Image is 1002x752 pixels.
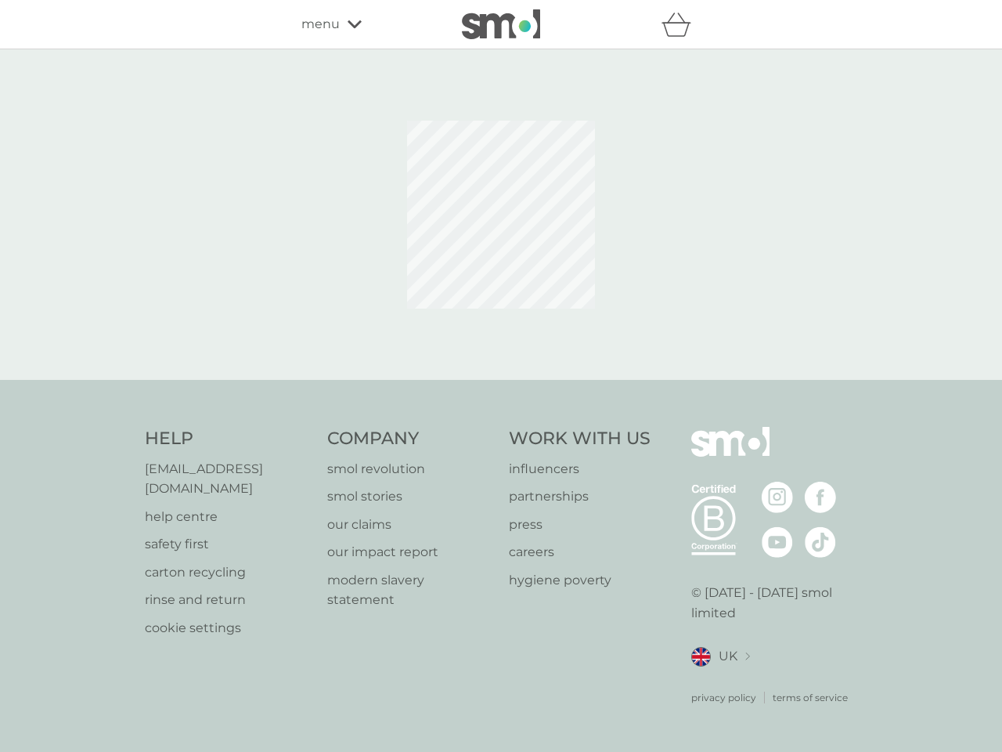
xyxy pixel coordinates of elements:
img: visit the smol Youtube page [762,526,793,558]
a: smol stories [327,486,494,507]
img: smol [462,9,540,39]
div: basket [661,9,701,40]
a: press [509,515,651,535]
a: cookie settings [145,618,312,638]
a: influencers [509,459,651,479]
a: our claims [327,515,494,535]
img: smol [691,427,770,480]
span: menu [301,14,340,34]
a: careers [509,542,651,562]
h4: Help [145,427,312,451]
a: our impact report [327,542,494,562]
img: visit the smol Facebook page [805,482,836,513]
h4: Company [327,427,494,451]
a: safety first [145,534,312,555]
img: visit the smol Instagram page [762,482,793,513]
p: © [DATE] - [DATE] smol limited [691,583,858,623]
span: UK [719,646,737,667]
a: privacy policy [691,690,756,705]
a: hygiene poverty [509,570,651,591]
img: UK flag [691,647,711,667]
a: carton recycling [145,562,312,583]
img: select a new location [745,653,750,661]
h4: Work With Us [509,427,651,451]
a: help centre [145,507,312,527]
a: smol revolution [327,459,494,479]
img: visit the smol Tiktok page [805,526,836,558]
a: terms of service [773,690,848,705]
a: partnerships [509,486,651,507]
a: [EMAIL_ADDRESS][DOMAIN_NAME] [145,459,312,499]
a: rinse and return [145,590,312,610]
a: modern slavery statement [327,570,494,610]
